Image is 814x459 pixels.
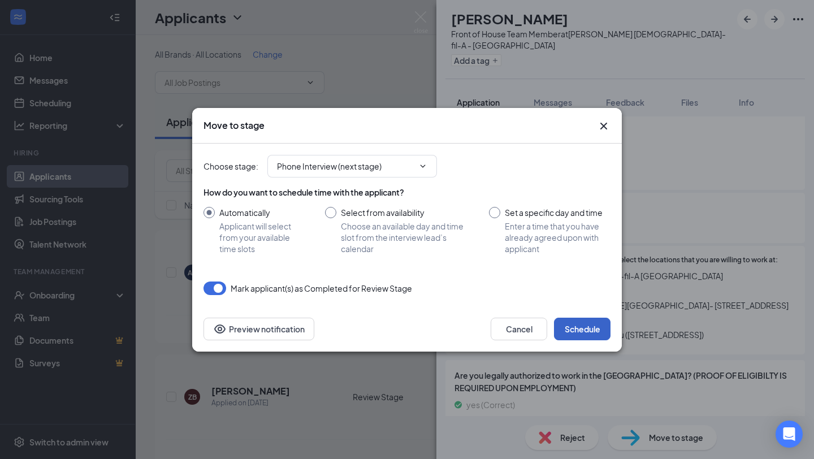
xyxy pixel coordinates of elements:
[203,187,610,198] div: How do you want to schedule time with the applicant?
[203,160,258,172] span: Choose stage :
[597,119,610,133] button: Close
[231,282,412,295] span: Mark applicant(s) as Completed for Review Stage
[213,322,227,336] svg: Eye
[418,162,427,171] svg: ChevronDown
[597,119,610,133] svg: Cross
[203,318,314,340] button: Preview notificationEye
[491,318,547,340] button: Cancel
[776,421,803,448] div: Open Intercom Messenger
[554,318,610,340] button: Schedule
[203,119,265,132] h3: Move to stage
